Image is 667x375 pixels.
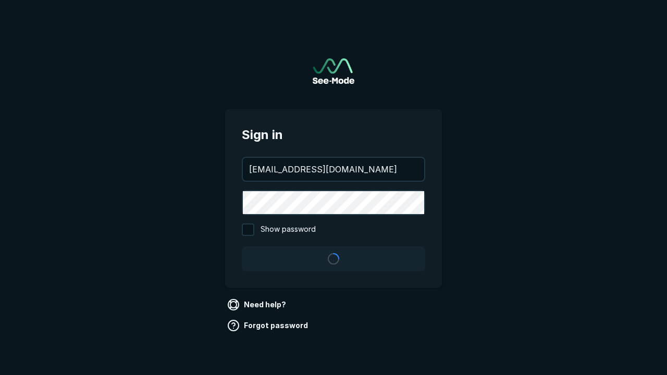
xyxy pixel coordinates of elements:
a: Go to sign in [313,58,354,84]
a: Need help? [225,296,290,313]
a: Forgot password [225,317,312,334]
span: Sign in [242,126,425,144]
input: your@email.com [243,158,424,181]
span: Show password [261,223,316,236]
img: See-Mode Logo [313,58,354,84]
